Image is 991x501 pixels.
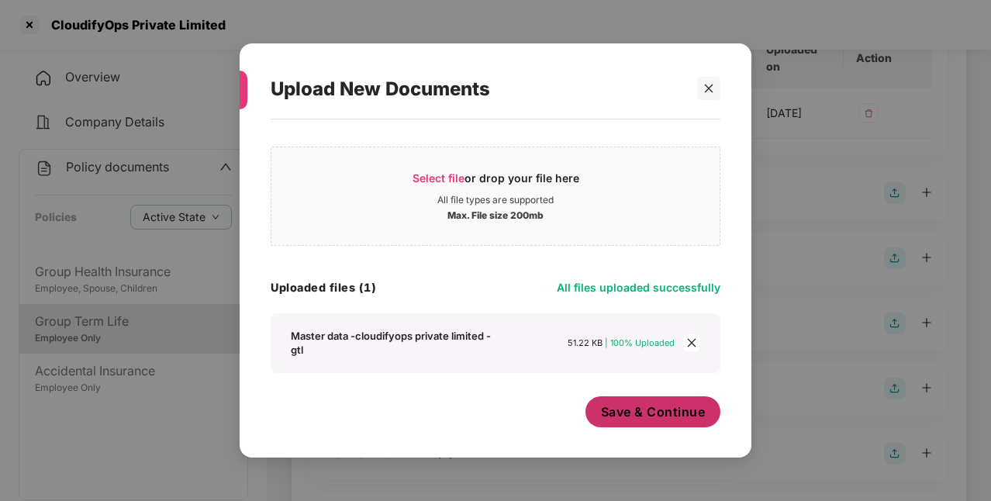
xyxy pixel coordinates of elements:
[271,159,720,233] span: Select fileor drop your file hereAll file types are supportedMax. File size 200mb
[291,329,502,357] div: Master data -cloudifyops private limited - gtl
[413,171,464,185] span: Select file
[271,59,683,119] div: Upload New Documents
[271,280,376,295] h4: Uploaded files (1)
[413,171,579,194] div: or drop your file here
[601,403,706,420] span: Save & Continue
[605,337,675,348] span: | 100% Uploaded
[557,281,720,294] span: All files uploaded successfully
[568,337,603,348] span: 51.22 KB
[683,334,700,351] span: close
[447,206,544,222] div: Max. File size 200mb
[585,396,721,427] button: Save & Continue
[703,83,714,94] span: close
[437,194,554,206] div: All file types are supported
